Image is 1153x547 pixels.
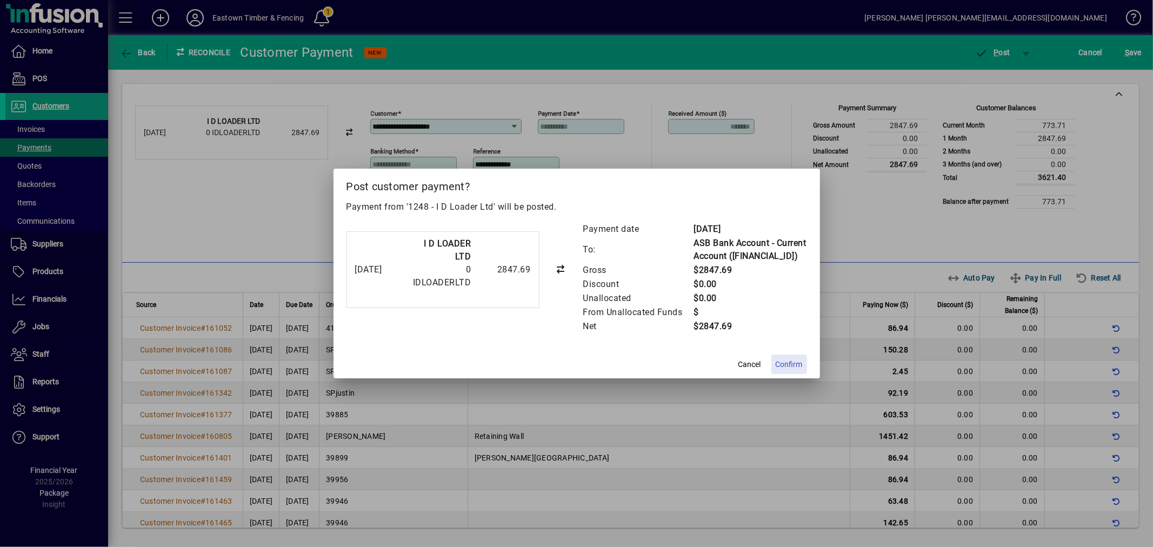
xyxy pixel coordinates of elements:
[694,305,807,319] td: $
[583,236,694,263] td: To:
[583,277,694,291] td: Discount
[694,291,807,305] td: $0.00
[771,355,807,374] button: Confirm
[694,319,807,333] td: $2847.69
[583,319,694,333] td: Net
[732,355,767,374] button: Cancel
[583,305,694,319] td: From Unallocated Funds
[694,263,807,277] td: $2847.69
[694,277,807,291] td: $0.00
[477,263,531,276] div: 2847.69
[583,291,694,305] td: Unallocated
[738,359,761,370] span: Cancel
[346,201,807,214] p: Payment from '1248 - I D Loader Ltd' will be posted.
[355,263,398,276] div: [DATE]
[334,169,820,200] h2: Post customer payment?
[424,238,471,262] strong: I D LOADER LTD
[694,236,807,263] td: ASB Bank Account - Current Account ([FINANCIAL_ID])
[776,359,803,370] span: Confirm
[694,222,807,236] td: [DATE]
[583,222,694,236] td: Payment date
[583,263,694,277] td: Gross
